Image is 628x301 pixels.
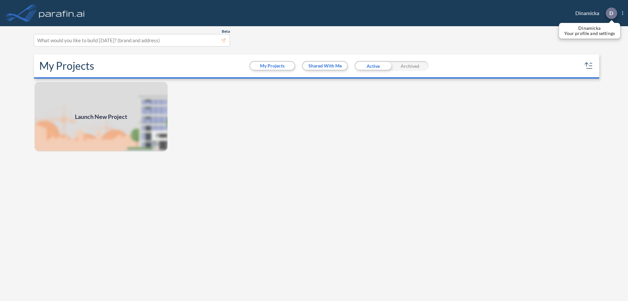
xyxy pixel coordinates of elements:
[564,31,615,36] p: Your profile and settings
[584,61,594,71] button: sort
[392,61,428,71] div: Archived
[38,7,86,20] img: logo
[564,26,615,31] p: Dinamicka
[34,81,168,152] a: Launch New Project
[609,10,613,16] p: D
[75,112,127,121] span: Launch New Project
[34,81,168,152] img: add
[250,62,294,70] button: My Projects
[566,8,623,19] div: Dinamicka
[39,60,94,72] h2: My Projects
[222,29,230,34] span: Beta
[303,62,347,70] button: Shared With Me
[355,61,392,71] div: Active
